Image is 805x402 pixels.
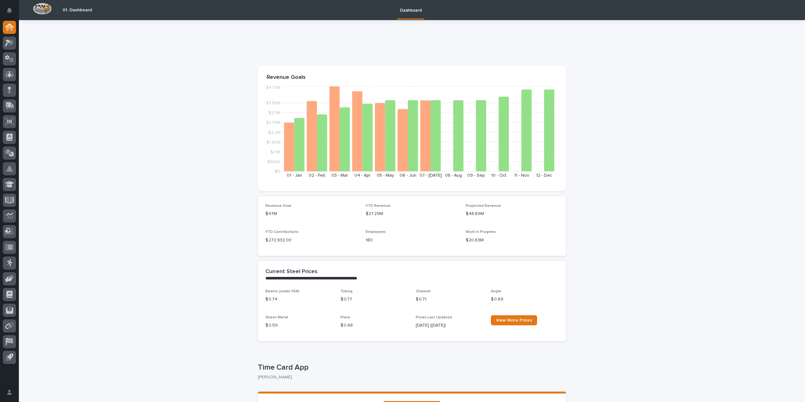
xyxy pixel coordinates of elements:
text: 10 - Oct [491,173,506,178]
p: Revenue Goals [267,74,557,81]
text: 01 - Jan [287,173,302,178]
p: $47M [265,211,358,217]
tspan: $2.75M [266,120,280,125]
span: Employees [366,230,386,234]
p: $ 0.68 [341,322,408,329]
p: $ 0.77 [341,296,408,303]
p: $ 0.71 [416,296,483,303]
span: Beams (under 55#) [265,289,299,293]
text: 02 - Feb [309,173,325,178]
tspan: $0 [275,169,280,174]
img: Workspace Logo [33,3,52,14]
tspan: $1.65M [266,140,280,144]
p: $20.63M [466,237,558,244]
h2: 01. Dashboard [63,8,92,13]
span: Tubing [341,289,353,293]
p: $ 0.69 [491,296,558,303]
text: 06 - Jun [400,173,416,178]
text: 03 - Mar [331,173,348,178]
span: Channel [416,289,430,293]
text: 05 - May [377,173,394,178]
text: 11 - Nov [514,173,529,178]
span: Work in Progress [466,230,496,234]
tspan: $3.85M [266,101,280,105]
text: 09 - Sep [467,173,485,178]
tspan: $1.1M [270,150,280,154]
span: Angle [491,289,501,293]
tspan: $550K [267,159,280,164]
p: [DATE] ([DATE]) [416,322,483,329]
span: YTD Revenue [366,204,391,208]
tspan: $3.3M [268,111,280,115]
span: Sheet Metal [265,316,288,319]
p: $ 0.74 [265,296,333,303]
text: 12 - Dec [536,173,552,178]
p: $ 0.59 [265,322,333,329]
span: View More Prices [496,318,532,322]
p: [PERSON_NAME] [258,375,561,380]
p: 180 [366,237,458,244]
text: 07 - [DATE] [419,173,442,178]
span: Projected Revenue [466,204,501,208]
text: 08 - Aug [445,173,462,178]
span: YTD Contributions [265,230,298,234]
tspan: $4.77M [266,85,280,90]
a: View More Prices [491,315,537,325]
p: $ 272,932.00 [265,237,358,244]
p: $48.69M [466,211,558,217]
button: Notifications [3,4,16,17]
text: 04 - Apr [354,173,371,178]
h2: Current Steel Prices [265,268,318,275]
tspan: $2.2M [268,130,280,135]
p: $27.29M [366,211,458,217]
div: Notifications [8,8,16,18]
span: Revenue Goal [265,204,291,208]
span: Plate [341,316,350,319]
span: Prices Last Updated [416,316,452,319]
p: Time Card App [258,363,563,372]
